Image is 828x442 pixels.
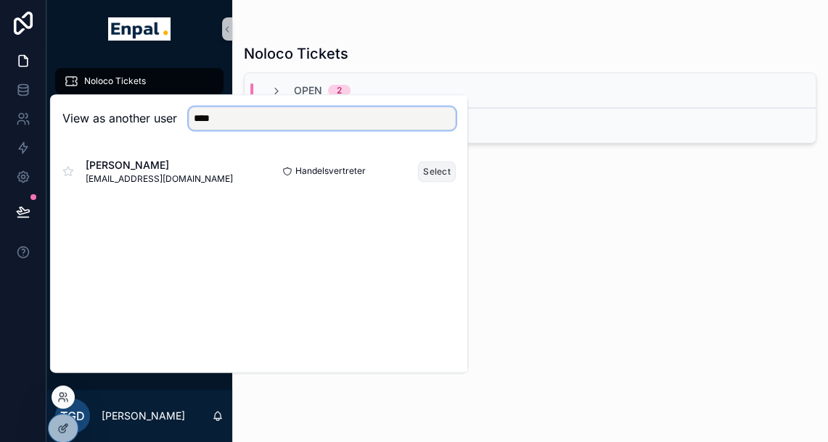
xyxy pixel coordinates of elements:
[244,43,348,64] h1: Noloco Tickets
[337,85,342,96] div: 2
[86,158,233,172] span: [PERSON_NAME]
[84,75,146,87] span: Noloco Tickets
[102,409,185,423] p: [PERSON_NAME]
[294,83,322,98] span: Open
[295,165,366,177] span: Handelsvertreter
[108,17,170,41] img: App logo
[418,161,456,182] button: Select
[55,68,224,94] a: Noloco Tickets
[86,172,233,184] span: [EMAIL_ADDRESS][DOMAIN_NAME]
[62,109,177,127] h2: View as another user
[46,58,232,374] div: scrollable content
